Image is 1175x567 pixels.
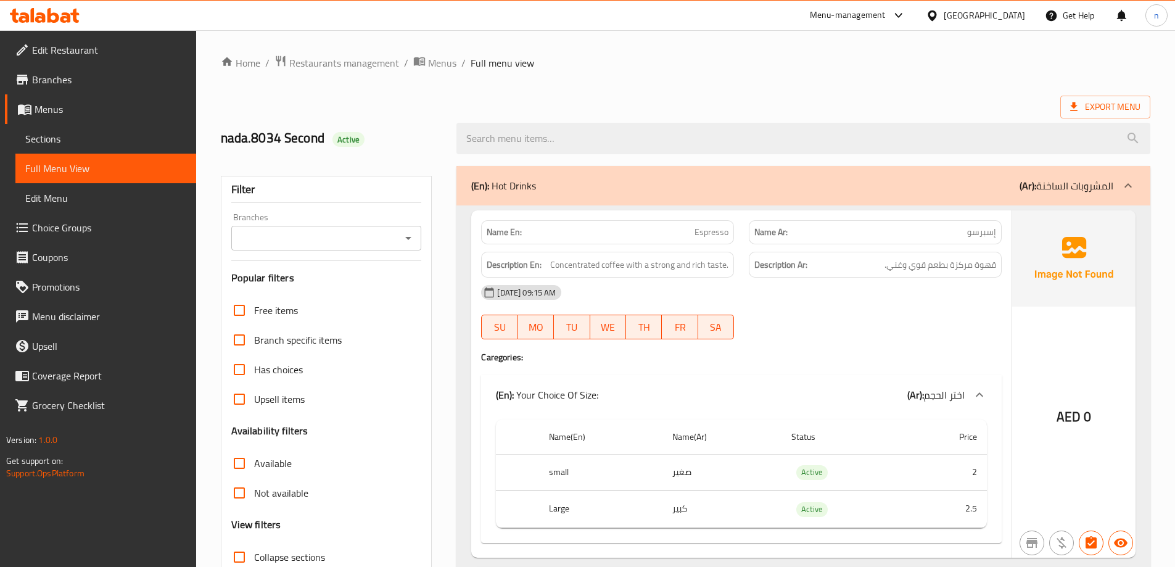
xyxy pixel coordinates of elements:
[1154,9,1159,22] span: n
[471,56,534,70] span: Full menu view
[221,56,260,70] a: Home
[471,178,536,193] p: Hot Drinks
[254,486,308,500] span: Not available
[754,226,788,239] strong: Name Ar:
[554,315,590,339] button: TU
[904,420,987,455] th: Price
[662,420,781,455] th: Name(Ar)
[796,465,828,480] div: Active
[254,362,303,377] span: Has choices
[5,35,196,65] a: Edit Restaurant
[332,132,365,147] div: Active
[231,176,422,203] div: Filter
[967,226,996,239] span: إسبرسو
[523,318,549,336] span: MO
[332,134,365,146] span: Active
[32,220,186,235] span: Choice Groups
[626,315,662,339] button: TH
[15,183,196,213] a: Edit Menu
[32,309,186,324] span: Menu disclaimer
[25,191,186,205] span: Edit Menu
[487,226,522,239] strong: Name En:
[796,465,828,479] span: Active
[15,154,196,183] a: Full Menu View
[1079,531,1103,555] button: Has choices
[481,415,1002,543] div: (En): Hot Drinks(Ar):المشروبات الساخنة
[456,123,1150,154] input: search
[662,315,698,339] button: FR
[496,386,514,404] b: (En):
[231,271,422,285] h3: Popular filters
[496,420,987,528] table: choices table
[595,318,621,336] span: WE
[461,56,466,70] li: /
[5,391,196,420] a: Grocery Checklist
[254,550,325,565] span: Collapse sections
[254,333,342,347] span: Branch specific items
[254,392,305,407] span: Upsell items
[492,287,561,299] span: [DATE] 09:15 AM
[539,491,662,528] th: Large
[413,55,456,71] a: Menus
[231,424,308,438] h3: Availability filters
[924,386,965,404] span: اختر الحجم
[25,161,186,176] span: Full Menu View
[539,454,662,490] th: small
[32,43,186,57] span: Edit Restaurant
[254,303,298,318] span: Free items
[884,257,996,273] span: قهوة مركزة بطعم قوي وغني.
[590,315,626,339] button: WE
[662,454,781,490] td: صغير
[796,502,828,517] div: Active
[15,124,196,154] a: Sections
[481,351,1002,363] h4: Caregories:
[25,131,186,146] span: Sections
[1020,178,1113,193] p: المشروبات الساخنة
[32,368,186,383] span: Coverage Report
[6,432,36,448] span: Version:
[703,318,729,336] span: SA
[781,420,904,455] th: Status
[1012,210,1136,307] img: Ae5nvW7+0k+MAAAAAElFTkSuQmCC
[5,272,196,302] a: Promotions
[5,65,196,94] a: Branches
[1020,176,1036,195] b: (Ar):
[5,213,196,242] a: Choice Groups
[496,387,598,402] p: Your Choice Of Size:
[1084,405,1091,429] span: 0
[404,56,408,70] li: /
[32,250,186,265] span: Coupons
[907,386,924,404] b: (Ar):
[35,102,186,117] span: Menus
[550,257,728,273] span: Concentrated coffee with a strong and rich taste.
[5,94,196,124] a: Menus
[754,257,807,273] strong: Description Ar:
[5,361,196,391] a: Coverage Report
[1060,96,1150,118] span: Export Menu
[254,456,292,471] span: Available
[456,166,1150,205] div: (En): Hot Drinks(Ar):المشروبات الساخنة
[631,318,657,336] span: TH
[428,56,456,70] span: Menus
[5,242,196,272] a: Coupons
[1108,531,1133,555] button: Available
[487,257,542,273] strong: Description En:
[796,502,828,516] span: Active
[32,339,186,354] span: Upsell
[904,454,987,490] td: 2
[6,453,63,469] span: Get support on:
[231,518,281,532] h3: View filters
[695,226,728,239] span: Espresso
[487,318,513,336] span: SU
[289,56,399,70] span: Restaurants management
[221,55,1150,71] nav: breadcrumb
[1057,405,1081,429] span: AED
[400,230,417,247] button: Open
[698,315,734,339] button: SA
[810,8,886,23] div: Menu-management
[38,432,57,448] span: 1.0.0
[481,315,517,339] button: SU
[5,331,196,361] a: Upsell
[539,420,662,455] th: Name(En)
[559,318,585,336] span: TU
